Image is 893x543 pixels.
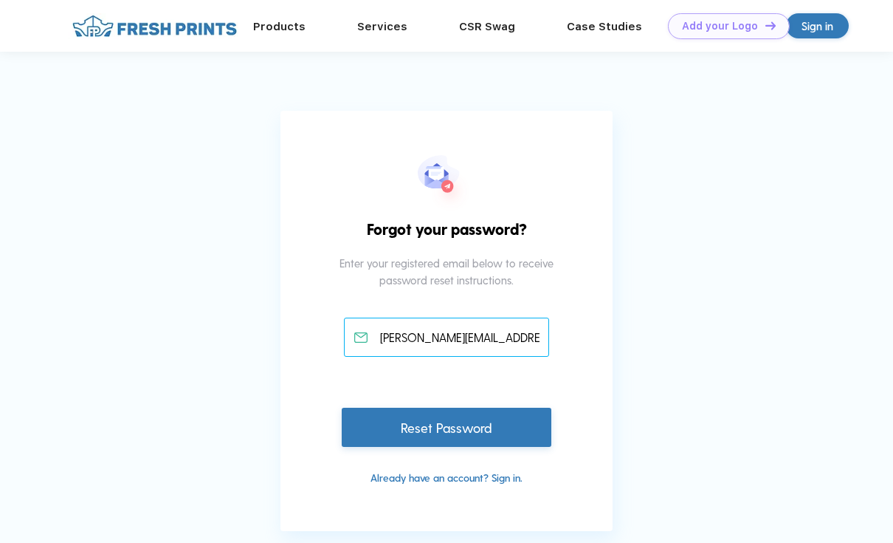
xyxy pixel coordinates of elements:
a: Products [253,20,306,33]
img: DT [765,21,776,30]
div: Forgot your password? [347,217,546,256]
img: forgot_pwd.svg [418,155,475,217]
a: Sign in [786,13,849,38]
img: email_active.svg [354,332,368,343]
div: Add your Logo [682,20,758,33]
input: Email address [344,318,550,357]
img: fo%20logo%202.webp [68,13,241,39]
a: Already have an account? Sign in. [370,471,523,484]
div: Sign in [801,18,833,35]
div: Reset Password [342,408,551,447]
div: Enter your registered email below to receive password reset instructions. [331,255,563,318]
